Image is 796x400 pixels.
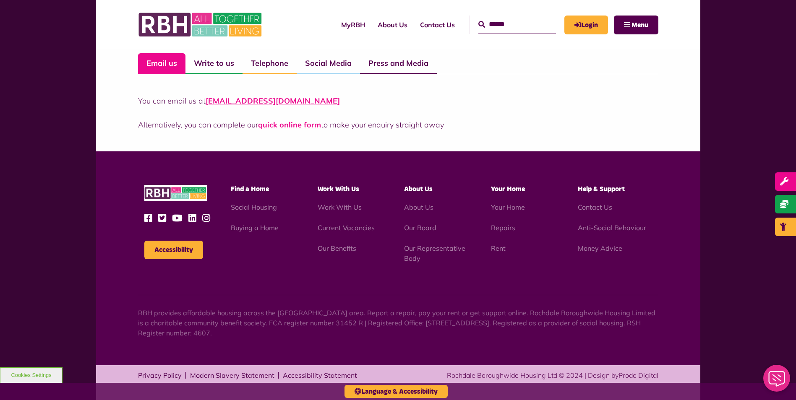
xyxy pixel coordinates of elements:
[318,223,375,232] a: Current Vacancies
[578,203,612,211] a: Contact Us
[360,53,437,74] a: Press and Media
[578,223,646,232] a: Anti-Social Behaviour
[404,244,465,262] a: Our Representative Body
[404,203,433,211] a: About Us
[318,203,362,211] a: Work With Us
[138,308,658,338] p: RBH provides affordable housing across the [GEOGRAPHIC_DATA] area. Report a repair, pay your rent...
[318,186,359,192] span: Work With Us
[231,223,279,232] a: Buying a Home
[144,185,207,201] img: RBH
[138,372,182,379] a: Privacy Policy
[258,120,321,130] a: quick online form
[144,241,203,259] button: Accessibility
[206,96,340,106] a: [EMAIL_ADDRESS][DOMAIN_NAME]
[404,223,436,232] a: Our Board
[371,13,414,36] a: About Us
[614,16,658,34] button: Navigation
[190,372,274,379] a: Modern Slavery Statement - open in a new tab
[578,244,622,252] a: Money Advice
[297,53,360,74] a: Social Media
[138,119,658,130] p: Alternatively, you can complete our to make your enquiry straight away
[138,8,264,41] img: RBH
[478,16,556,34] input: Search
[491,244,506,252] a: Rent
[619,371,658,379] a: Prodo Digital - open in a new tab
[231,186,269,192] span: Find a Home
[578,186,625,192] span: Help & Support
[447,370,658,380] div: Rochdale Boroughwide Housing Ltd © 2024 | Design by
[243,53,297,74] a: Telephone
[318,244,356,252] a: Our Benefits
[185,53,243,74] a: Write to us
[138,95,658,106] p: You can email us at
[404,186,433,192] span: About Us
[491,203,525,211] a: Your Home
[344,385,448,398] button: Language & Accessibility
[283,372,357,379] a: Accessibility Statement
[758,362,796,400] iframe: Netcall Web Assistant for live chat
[564,16,608,34] a: MyRBH
[414,13,461,36] a: Contact Us
[632,22,648,29] span: Menu
[138,53,185,74] a: Email us
[335,13,371,36] a: MyRBH
[491,186,525,192] span: Your Home
[231,203,277,211] a: Social Housing - open in a new tab
[491,223,515,232] a: Repairs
